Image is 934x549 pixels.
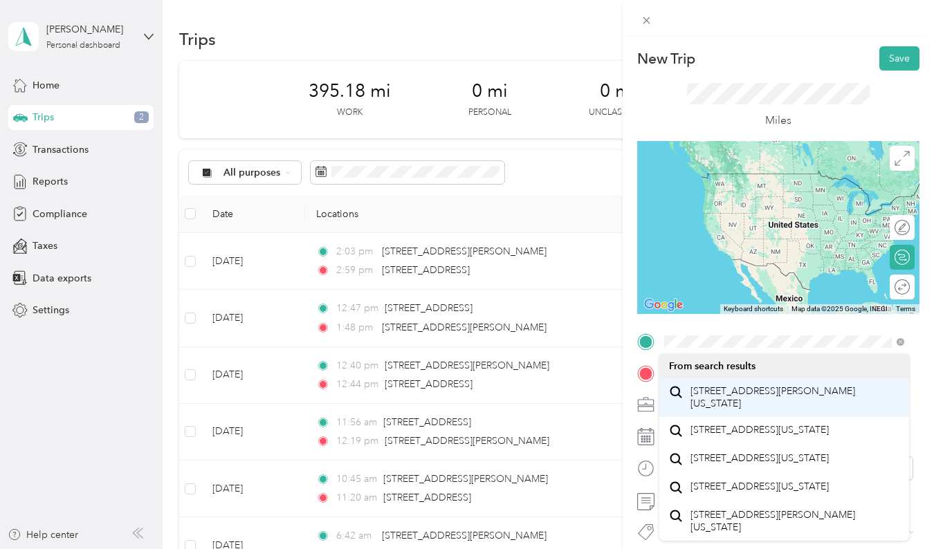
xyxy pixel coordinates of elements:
[791,305,888,313] span: Map data ©2025 Google, INEGI
[690,481,829,493] span: [STREET_ADDRESS][US_STATE]
[857,472,934,549] iframe: Everlance-gr Chat Button Frame
[765,112,791,129] p: Miles
[637,49,695,68] p: New Trip
[641,296,686,314] a: Open this area in Google Maps (opens a new window)
[690,424,829,436] span: [STREET_ADDRESS][US_STATE]
[724,304,783,314] button: Keyboard shortcuts
[690,385,900,409] span: [STREET_ADDRESS][PERSON_NAME][US_STATE]
[879,46,919,71] button: Save
[669,360,756,372] span: From search results
[896,305,915,313] a: Terms (opens in new tab)
[690,452,829,465] span: [STREET_ADDRESS][US_STATE]
[641,296,686,314] img: Google
[690,509,900,533] span: [STREET_ADDRESS][PERSON_NAME][US_STATE]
